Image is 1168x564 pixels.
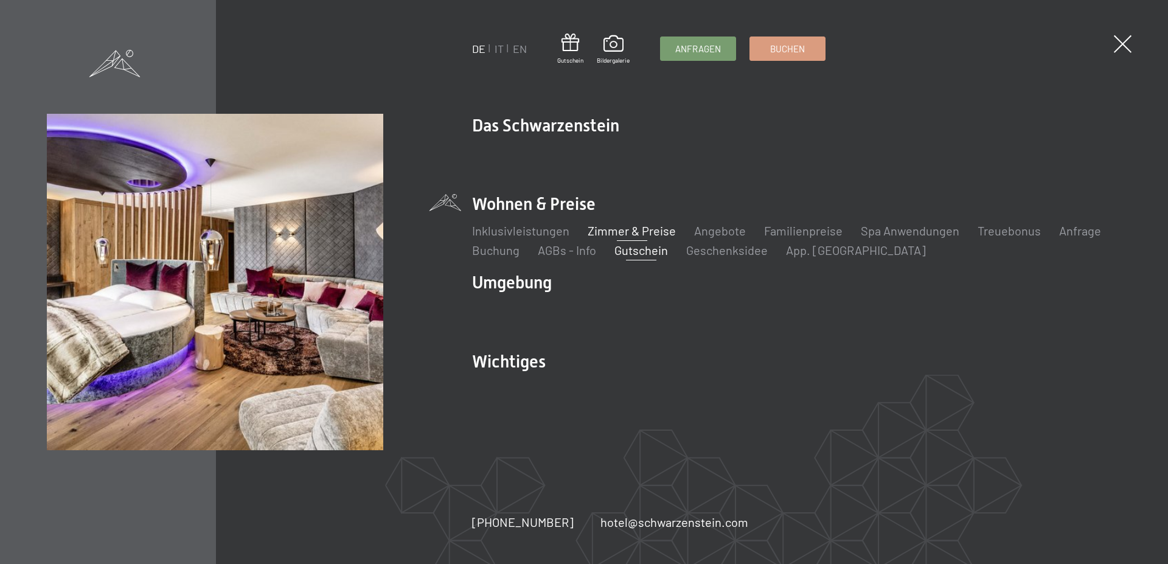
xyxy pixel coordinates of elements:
a: DE [472,42,485,55]
a: Buchen [750,37,825,60]
a: Spa Anwendungen [861,223,959,238]
a: App. [GEOGRAPHIC_DATA] [786,243,926,257]
a: hotel@schwarzenstein.com [600,514,748,531]
a: Familienpreise [764,223,843,238]
a: Angebote [694,223,746,238]
a: [PHONE_NUMBER] [472,514,574,531]
a: Anfragen [661,37,735,60]
a: Anfrage [1059,223,1101,238]
a: AGBs - Info [538,243,596,257]
a: EN [513,42,527,55]
a: IT [495,42,504,55]
span: Bildergalerie [597,56,630,64]
a: Bildergalerie [597,35,630,64]
a: Buchung [472,243,520,257]
span: Buchen [770,43,805,55]
span: Gutschein [557,56,583,64]
a: Treuebonus [978,223,1041,238]
a: Geschenksidee [686,243,768,257]
a: Gutschein [557,33,583,64]
a: Gutschein [614,243,668,257]
a: Zimmer & Preise [588,223,676,238]
span: [PHONE_NUMBER] [472,515,574,529]
span: Anfragen [675,43,721,55]
a: Inklusivleistungen [472,223,569,238]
